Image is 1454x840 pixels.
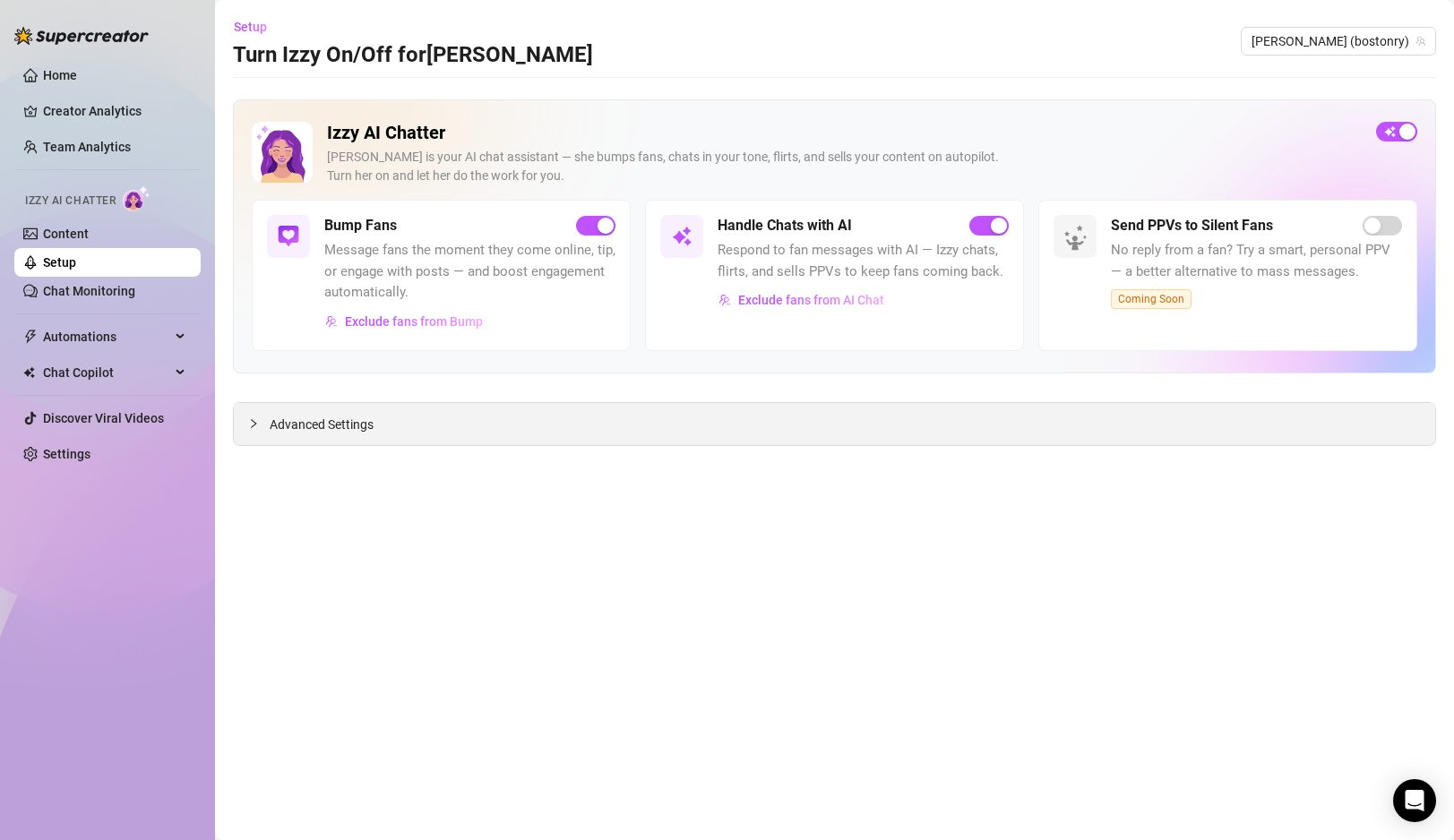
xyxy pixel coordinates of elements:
span: Chat Copilot [43,358,170,387]
a: Home [43,68,77,82]
img: svg%3e [325,315,338,328]
a: Chat Monitoring [43,284,135,298]
span: Ryan (bostonry) [1252,28,1425,55]
span: thunderbolt [23,330,38,344]
img: Izzy AI Chatter [252,122,313,183]
div: collapsed [248,414,270,433]
span: Exclude fans from Bump [345,314,483,329]
span: collapsed [248,418,259,429]
button: Exclude fans from AI Chat [718,286,885,314]
h2: Izzy AI Chatter [327,122,1362,144]
span: Exclude fans from AI Chat [738,293,884,307]
img: AI Chatter [123,185,151,211]
a: Discover Viral Videos [43,411,164,425]
span: Automations [43,322,170,351]
span: Izzy AI Chatter [25,193,116,210]
span: Coming Soon [1111,289,1192,309]
button: Exclude fans from Bump [324,307,484,336]
h5: Send PPVs to Silent Fans [1111,215,1273,236]
img: svg%3e [671,226,693,247]
span: Respond to fan messages with AI — Izzy chats, flirts, and sells PPVs to keep fans coming back. [718,240,1009,282]
a: Settings [43,447,90,461]
span: No reply from a fan? Try a smart, personal PPV — a better alternative to mass messages. [1111,240,1402,282]
a: Content [43,227,89,241]
img: silent-fans-ppv-o-N6Mmdf.svg [1063,225,1092,253]
button: Setup [233,13,281,41]
span: Advanced Settings [270,415,374,434]
img: logo-BBDzfeDw.svg [14,27,149,45]
img: Chat Copilot [23,366,35,379]
h5: Bump Fans [324,215,397,236]
div: Open Intercom Messenger [1393,779,1436,822]
a: Setup [43,255,76,270]
a: Team Analytics [43,140,131,154]
h3: Turn Izzy On/Off for [PERSON_NAME] [233,41,593,70]
span: Message fans the moment they come online, tip, or engage with posts — and boost engagement automa... [324,240,615,304]
span: Setup [234,20,267,34]
img: svg%3e [278,226,299,247]
span: team [1415,36,1426,47]
h5: Handle Chats with AI [718,215,852,236]
div: [PERSON_NAME] is your AI chat assistant — she bumps fans, chats in your tone, flirts, and sells y... [327,148,1362,185]
img: svg%3e [718,294,731,306]
a: Creator Analytics [43,97,186,125]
